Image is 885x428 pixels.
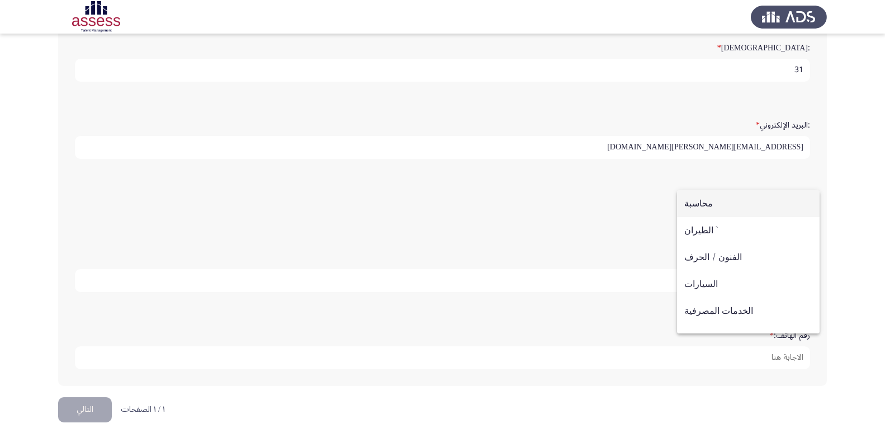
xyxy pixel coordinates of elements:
span: الطيران ` [684,217,812,244]
span: محاسبة [684,190,812,217]
span: الفنون / الحرف [684,244,812,271]
span: منظمة مدنية / اجتماعية [684,324,812,351]
span: الخدمات المصرفية [684,298,812,324]
span: السيارات [684,271,812,298]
